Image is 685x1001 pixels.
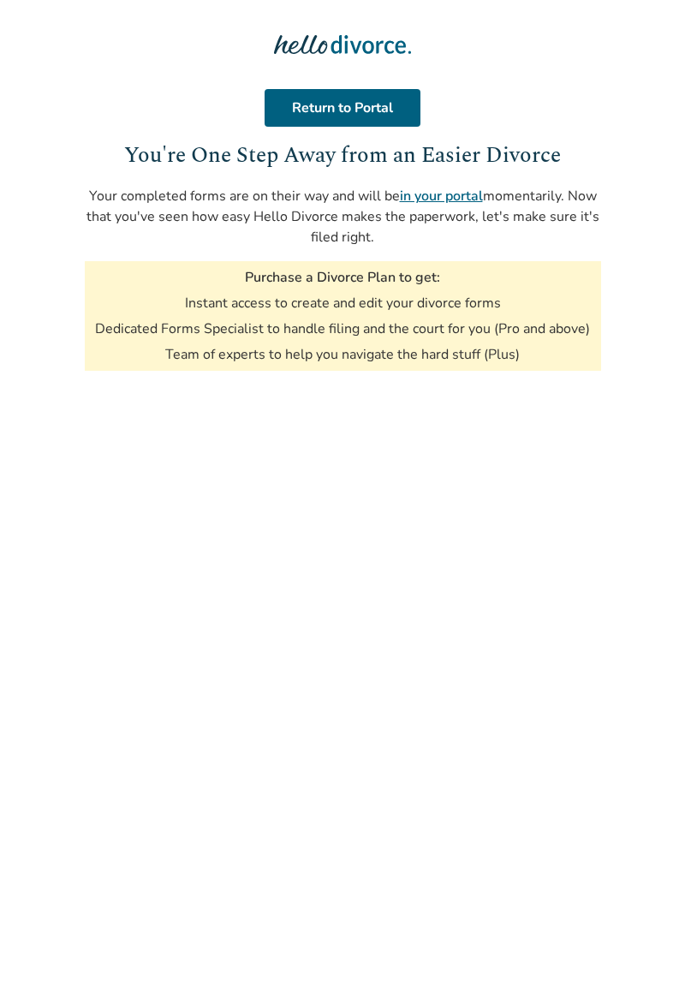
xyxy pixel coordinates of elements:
[95,319,590,338] li: Dedicated Forms Specialist to handle filing and the court for you (Pro and above)
[245,268,440,287] h3: Purchase a Divorce Plan to get:
[265,89,420,127] a: Return to Portal
[165,345,520,364] li: Team of experts to help you navigate the hard stuff (Plus)
[185,294,501,313] li: Instant access to create and edit your divorce forms
[274,27,411,62] img: Hello Divorce Logo
[85,140,601,172] h1: You're One Step Away from an Easier Divorce
[85,186,601,247] p: Your completed forms are on their way and will be momentarily. Now that you've seen how easy Hell...
[400,187,483,206] a: in your portal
